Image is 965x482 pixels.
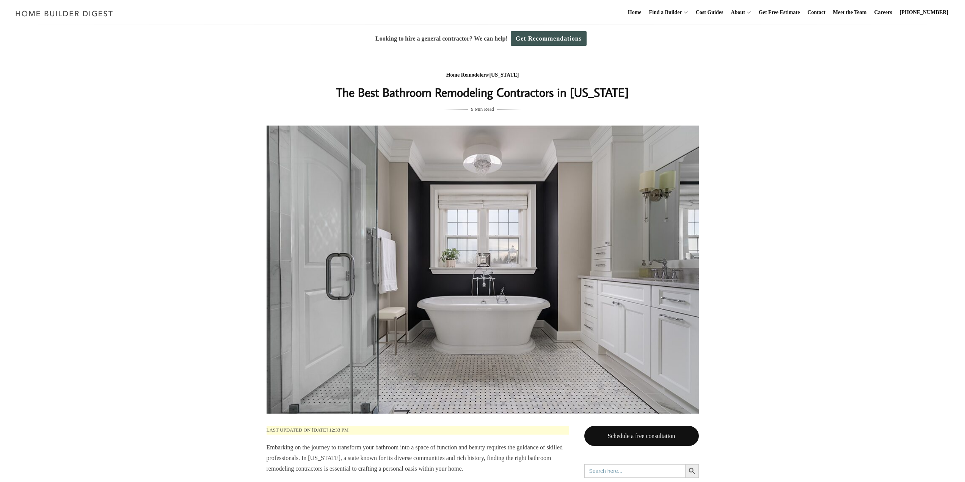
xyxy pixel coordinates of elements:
a: Meet the Team [830,0,870,25]
a: Schedule a free consultation [584,426,699,446]
a: [PHONE_NUMBER] [897,0,951,25]
div: / [331,71,634,80]
a: Home [625,0,645,25]
a: Careers [871,0,895,25]
a: Cost Guides [693,0,726,25]
a: Get Recommendations [511,31,587,46]
a: Find a Builder [646,0,682,25]
input: Search here... [584,464,685,478]
p: Last updated on [DATE] 12:33 pm [267,426,569,435]
span: 9 Min Read [471,105,494,113]
img: Home Builder Digest [12,6,116,21]
a: Contact [804,0,828,25]
svg: Search [688,467,696,475]
a: Home Remodelers [446,72,488,78]
a: About [728,0,745,25]
a: Get Free Estimate [756,0,803,25]
a: [US_STATE] [489,72,519,78]
h1: The Best Bathroom Remodeling Contractors in [US_STATE] [331,83,634,101]
p: Embarking on the journey to transform your bathroom into a space of function and beauty requires ... [267,442,569,474]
